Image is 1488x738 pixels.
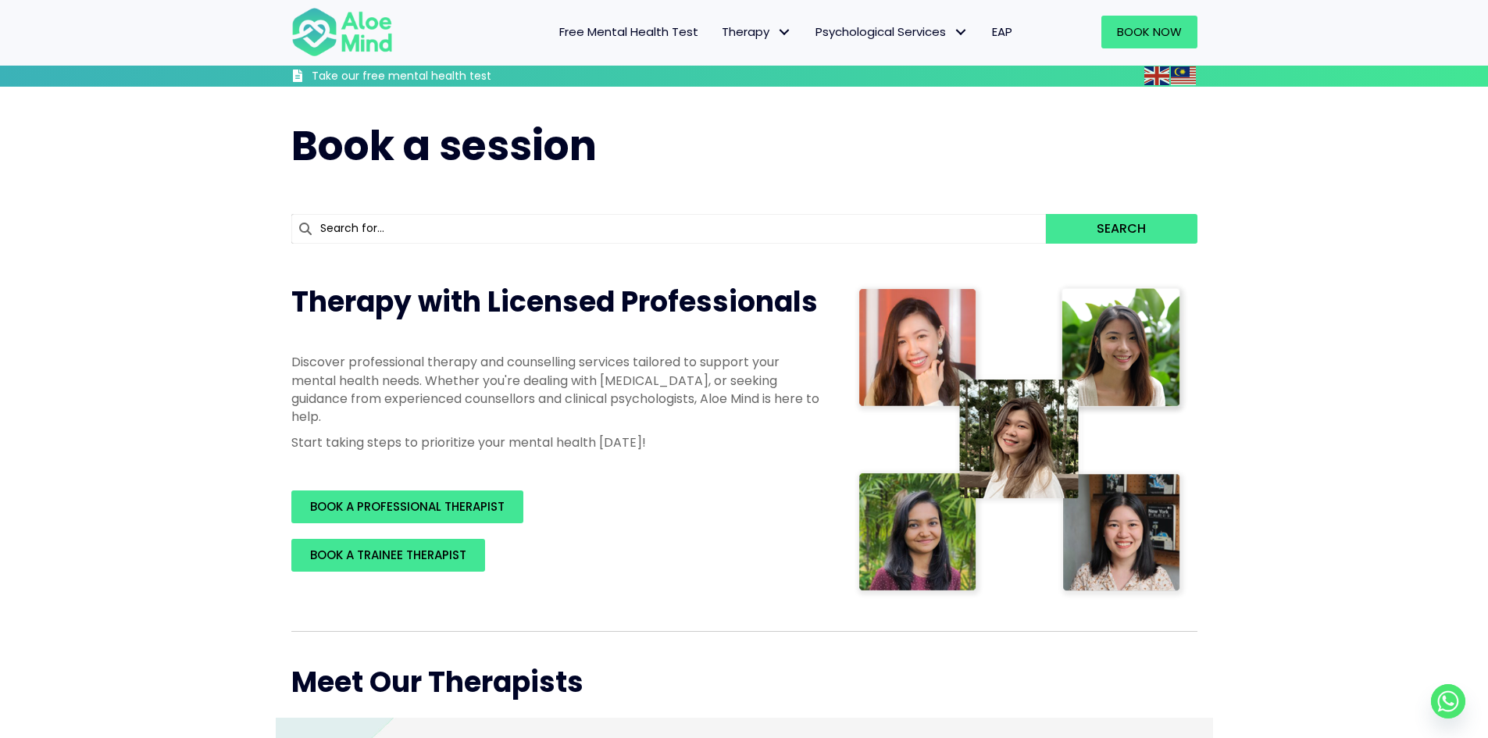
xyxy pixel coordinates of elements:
span: Therapy [722,23,792,40]
a: BOOK A TRAINEE THERAPIST [291,539,485,572]
a: Take our free mental health test [291,69,575,87]
nav: Menu [413,16,1024,48]
a: Whatsapp [1431,684,1465,718]
h3: Take our free mental health test [312,69,575,84]
span: Psychological Services: submenu [950,21,972,44]
a: Book Now [1101,16,1197,48]
span: Meet Our Therapists [291,662,583,702]
p: Start taking steps to prioritize your mental health [DATE]! [291,433,823,451]
a: BOOK A PROFESSIONAL THERAPIST [291,490,523,523]
button: Search [1046,214,1197,244]
a: TherapyTherapy: submenu [710,16,804,48]
a: Malay [1171,66,1197,84]
img: en [1144,66,1169,85]
span: Therapy with Licensed Professionals [291,282,818,322]
img: Aloe mind Logo [291,6,393,58]
a: EAP [980,16,1024,48]
span: EAP [992,23,1012,40]
span: BOOK A TRAINEE THERAPIST [310,547,466,563]
span: Free Mental Health Test [559,23,698,40]
span: Book Now [1117,23,1182,40]
img: Therapist collage [854,283,1188,600]
input: Search for... [291,214,1047,244]
span: BOOK A PROFESSIONAL THERAPIST [310,498,505,515]
a: Psychological ServicesPsychological Services: submenu [804,16,980,48]
span: Therapy: submenu [773,21,796,44]
a: English [1144,66,1171,84]
p: Discover professional therapy and counselling services tailored to support your mental health nee... [291,353,823,426]
a: Free Mental Health Test [548,16,710,48]
span: Book a session [291,117,597,174]
span: Psychological Services [815,23,969,40]
img: ms [1171,66,1196,85]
